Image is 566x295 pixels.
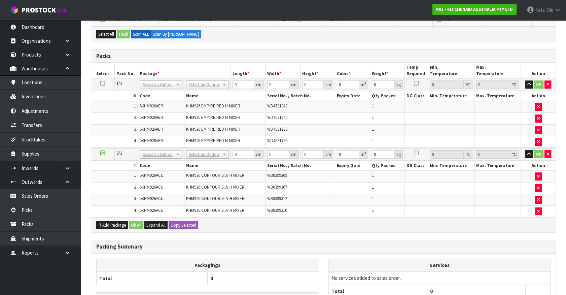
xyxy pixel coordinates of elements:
[266,63,300,78] th: Width
[289,80,298,89] div: cm
[169,221,198,229] button: Copy Selected
[114,63,138,78] th: Pack No.
[143,81,173,89] span: Select an Option
[134,172,136,178] span: 1
[254,150,263,159] div: cm
[534,80,543,89] button: OK
[432,4,517,15] a: K01 - KITCHENAID AUSTRALIA PTY LTD
[372,114,374,120] span: 1
[364,151,366,155] sup: 3
[186,184,245,190] span: KHM926 CONTOUR SILV H MIXER
[134,138,136,143] span: 4
[266,161,335,171] th: Serial No. / Batch No.
[510,80,519,89] div: ℃
[464,80,472,89] div: ℃
[521,161,556,171] th: Action
[372,196,374,201] span: 1
[359,80,368,89] div: m
[134,126,136,132] span: 3
[140,184,164,190] span: 5KHM926ACU
[267,196,287,201] span: WB0399312
[428,91,474,101] th: Min. Temperature
[184,161,266,171] th: Name
[140,196,164,201] span: 5KHM926ACU
[364,81,366,86] sup: 3
[10,6,19,14] img: cube-alt.png
[186,138,240,143] span: KHM926 EMPIRE RED H MIXER
[140,172,164,178] span: 5KHM926ACU
[96,53,551,59] h3: Packs
[96,221,128,229] button: Add Package
[140,103,163,109] span: 5KHM926AER
[134,103,136,109] span: 1
[210,275,213,282] span: 0
[335,161,370,171] th: Expiry Date
[129,221,143,229] button: Ok All
[267,184,287,190] span: WB0399367
[430,288,433,294] span: 0
[186,207,245,213] span: KHM926 CONTOUR SILV H MIXER
[134,184,136,190] span: 2
[436,6,513,12] strong: K01 - KITCHENAID AUSTRALIA PTY LTD
[335,91,370,101] th: Expiry Date
[372,126,374,132] span: 1
[335,63,370,78] th: Cubic
[140,126,163,132] span: 5KHM926AER
[370,161,405,171] th: Qty Packed
[186,126,240,132] span: KHM926 EMPIRE RED H MIXER
[116,80,122,86] span: 1/2
[189,151,220,159] span: Select an Option
[231,63,266,78] th: Length
[405,91,428,101] th: DG Class
[267,172,287,178] span: WB0399369
[97,272,208,285] th: Total
[140,114,163,120] span: 5KHM926AER
[300,63,335,78] th: Height
[131,30,151,38] label: Scan ALL
[116,150,122,156] span: 2/2
[324,150,333,159] div: cm
[186,103,240,109] span: KHM926 EMPIRE RED H MIXER
[535,7,545,13] span: Fetu
[428,161,474,171] th: Min. Temperature
[289,150,298,159] div: cm
[254,80,263,89] div: cm
[464,150,472,159] div: ℃
[267,138,287,143] span: WD4531786
[96,243,551,250] h3: Packing Summary
[143,151,173,159] span: Select an Option
[267,103,287,109] span: WD4531843
[97,259,318,272] th: Packagings
[184,91,266,101] th: Name
[134,196,136,201] span: 3
[186,172,245,178] span: KHM926 CONTOUR SILV H MIXER
[405,63,428,78] th: Temp. Required
[324,80,333,89] div: cm
[329,272,550,285] td: No services added to sales order.
[474,63,521,78] th: Max. Temperature
[395,150,403,159] div: kg
[395,80,403,89] div: kg
[186,196,245,201] span: KHM926 CONTOUR SILV H MIXER
[372,207,374,213] span: 1
[186,114,240,120] span: KHM926 EMPIRE RED H MIXER
[534,150,543,158] button: OK
[372,138,374,143] span: 1
[189,81,220,89] span: Select an Option
[117,30,130,38] button: Pack
[370,91,405,101] th: Qty Packed
[266,91,335,101] th: Serial No. / Batch No.
[138,91,184,101] th: Code
[521,63,556,78] th: Action
[510,150,519,159] div: ℃
[138,161,184,171] th: Code
[96,30,116,38] button: Select All
[134,207,136,213] span: 4
[372,172,374,178] span: 1
[267,126,287,132] span: WD4531783
[428,63,474,78] th: Min. Temperature
[22,6,56,14] span: ProStock
[267,207,287,213] span: WB0399310
[146,222,166,228] span: Expand All
[138,63,231,78] th: Package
